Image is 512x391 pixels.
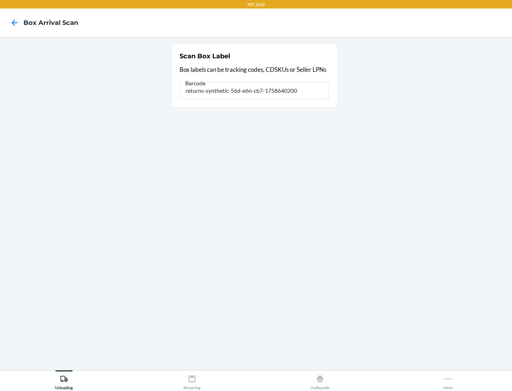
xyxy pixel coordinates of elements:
button: More [384,370,512,390]
div: Outbounds [310,372,330,390]
button: Outbounds [256,370,384,390]
input: Barcode [180,82,329,99]
h4: Box Arrival Scan [23,18,78,27]
p: TST_LOG [247,1,265,8]
div: Receiving [183,372,201,390]
div: More [443,372,453,390]
p: Box labels can be tracking codes, CDSKUs or Seller LPNs [180,65,329,74]
button: Receiving [128,370,256,390]
span: Barcode [184,80,207,87]
div: Unloading [55,372,73,390]
h2: Scan Box Label [180,52,230,61]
